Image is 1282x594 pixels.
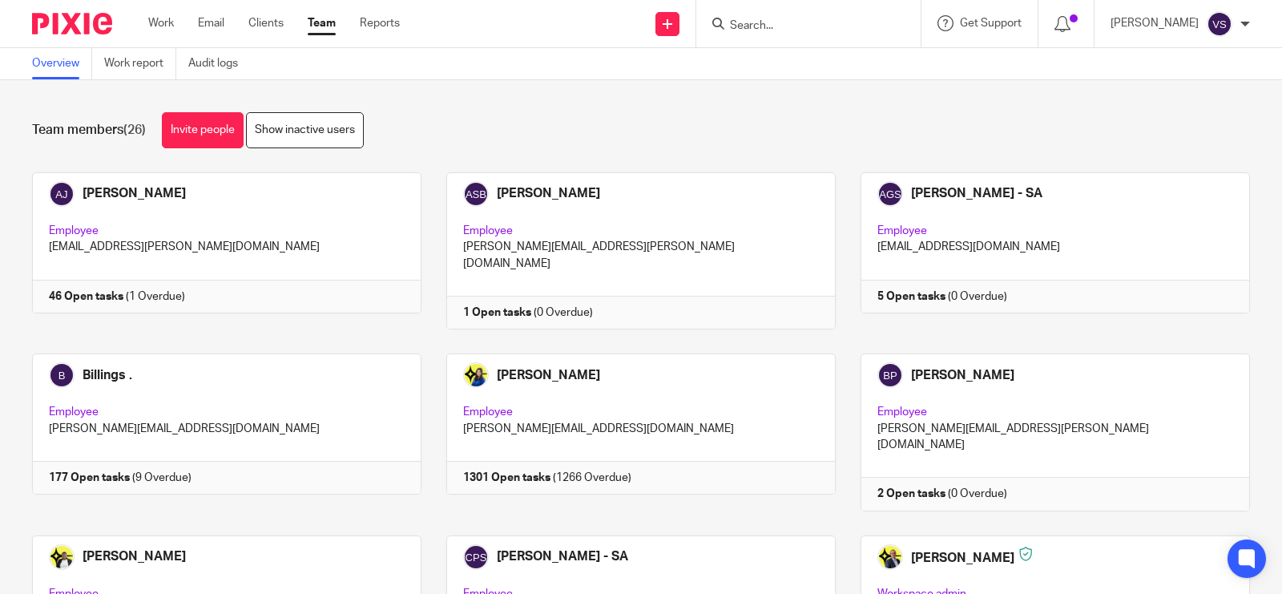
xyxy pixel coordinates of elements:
a: Team [308,15,336,31]
a: Overview [32,48,92,79]
span: (26) [123,123,146,136]
a: Email [198,15,224,31]
input: Search [728,19,873,34]
a: Work [148,15,174,31]
span: Get Support [960,18,1022,29]
img: Pixie [32,13,112,34]
a: Audit logs [188,48,250,79]
h1: Team members [32,122,146,139]
img: svg%3E [1207,11,1232,37]
p: [PERSON_NAME] [1111,15,1199,31]
a: Reports [360,15,400,31]
a: Show inactive users [246,112,364,148]
a: Work report [104,48,176,79]
a: Clients [248,15,284,31]
a: Invite people [162,112,244,148]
